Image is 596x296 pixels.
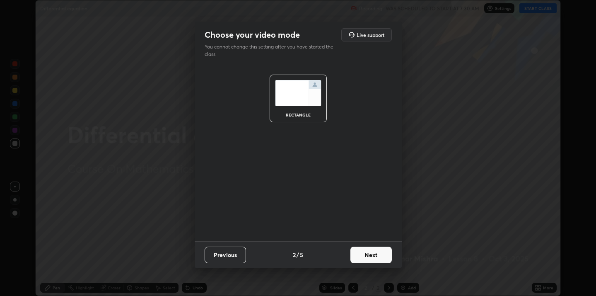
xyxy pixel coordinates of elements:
[350,247,392,263] button: Next
[205,247,246,263] button: Previous
[282,113,315,117] div: rectangle
[297,250,299,259] h4: /
[205,43,339,58] p: You cannot change this setting after you have started the class
[205,29,300,40] h2: Choose your video mode
[275,80,321,106] img: normalScreenIcon.ae25ed63.svg
[357,32,384,37] h5: Live support
[293,250,296,259] h4: 2
[300,250,303,259] h4: 5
